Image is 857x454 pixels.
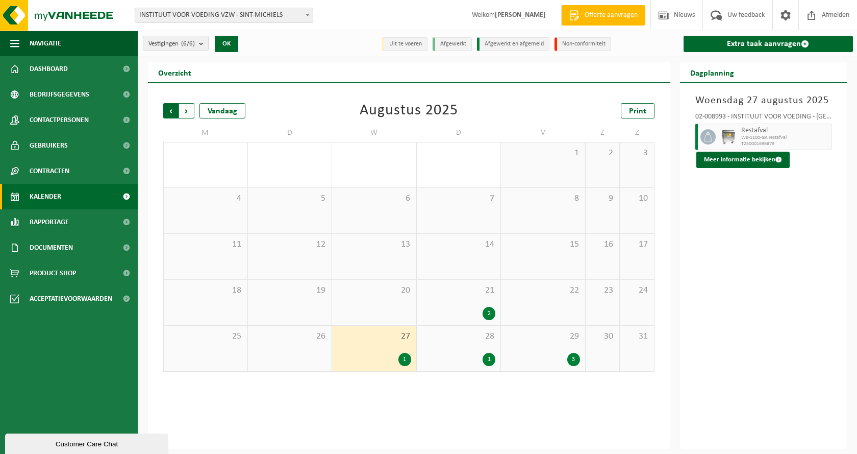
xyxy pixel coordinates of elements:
span: Documenten [30,235,73,260]
span: Volgende [179,103,194,118]
a: Offerte aanvragen [561,5,645,26]
count: (6/6) [181,40,195,47]
span: 2 [591,148,614,159]
span: 1 [506,148,580,159]
span: Offerte aanvragen [582,10,640,20]
div: Vandaag [199,103,245,118]
span: 31 [625,331,648,342]
span: 6 [337,193,411,204]
span: Gebruikers [30,133,68,158]
button: Meer informatie bekijken [696,152,790,168]
td: M [163,124,248,142]
span: 10 [625,193,648,204]
span: Vorige [163,103,179,118]
a: Print [621,103,654,118]
span: Bedrijfsgegevens [30,82,89,107]
div: 1 [398,353,411,366]
span: INSTITUUT VOOR VOEDING VZW - SINT-MICHIELS [135,8,313,22]
span: 13 [337,239,411,250]
h2: Dagplanning [680,62,744,82]
td: W [332,124,417,142]
span: 9 [591,193,614,204]
span: 12 [253,239,327,250]
span: 21 [422,285,496,296]
li: Afgewerkt en afgemeld [477,37,549,51]
li: Afgewerkt [433,37,472,51]
span: 18 [169,285,242,296]
td: Z [586,124,620,142]
span: 27 [337,331,411,342]
div: 3 [567,353,580,366]
h2: Overzicht [148,62,201,82]
img: WB-1100-GAL-GY-02 [721,129,736,145]
span: Contactpersonen [30,107,89,133]
span: 3 [625,148,648,159]
div: 02-008993 - INSTITUUT VOOR VOEDING - [GEOGRAPHIC_DATA] [695,113,832,124]
span: Rapportage [30,209,69,235]
td: D [248,124,333,142]
span: 15 [506,239,580,250]
span: 25 [169,331,242,342]
span: 4 [169,193,242,204]
span: INSTITUUT VOOR VOEDING VZW - SINT-MICHIELS [135,8,313,23]
span: 5 [253,193,327,204]
strong: [PERSON_NAME] [495,11,546,19]
button: Vestigingen(6/6) [143,36,209,51]
span: 28 [422,331,496,342]
a: Extra taak aanvragen [684,36,853,52]
span: Acceptatievoorwaarden [30,286,112,312]
li: Uit te voeren [382,37,427,51]
span: Contracten [30,158,69,184]
span: Vestigingen [148,36,195,52]
span: Product Shop [30,260,76,286]
span: 26 [253,331,327,342]
span: 11 [169,239,242,250]
td: D [417,124,501,142]
span: Dashboard [30,56,68,82]
span: 17 [625,239,648,250]
iframe: chat widget [5,432,170,454]
div: 1 [483,353,495,366]
span: WB-1100-GA restafval [741,135,829,141]
span: 20 [337,285,411,296]
td: Z [620,124,654,142]
button: OK [215,36,238,52]
span: 29 [506,331,580,342]
span: 7 [422,193,496,204]
td: V [501,124,586,142]
span: Print [629,107,646,115]
span: 30 [591,331,614,342]
li: Non-conformiteit [554,37,611,51]
div: Augustus 2025 [360,103,458,118]
span: 24 [625,285,648,296]
span: 22 [506,285,580,296]
span: 16 [591,239,614,250]
span: 14 [422,239,496,250]
span: 19 [253,285,327,296]
span: Navigatie [30,31,61,56]
span: T250001696879 [741,141,829,147]
span: 23 [591,285,614,296]
div: 2 [483,307,495,320]
span: Kalender [30,184,61,209]
h3: Woensdag 27 augustus 2025 [695,93,832,108]
span: 8 [506,193,580,204]
span: Restafval [741,127,829,135]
